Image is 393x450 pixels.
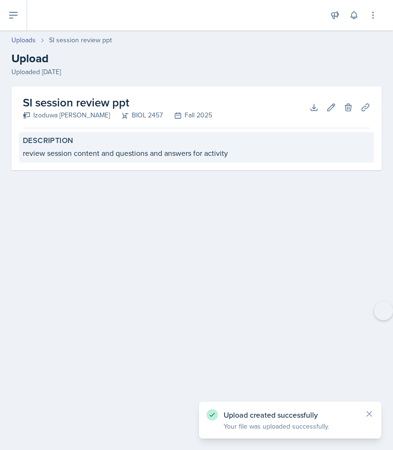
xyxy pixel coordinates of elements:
[11,50,382,67] h2: Upload
[23,94,212,111] h2: SI session review ppt
[11,35,36,45] a: Uploads
[110,110,163,120] div: BIOL 2457
[224,421,357,431] p: Your file was uploaded successfully.
[49,35,112,45] div: SI session review ppt
[224,410,357,420] p: Upload created successfully
[163,110,212,120] div: Fall 2025
[23,147,370,159] div: review session content and questions and answers for activity
[23,110,110,120] div: Izoduwa [PERSON_NAME]
[23,136,370,145] label: Description
[11,67,382,77] div: Uploaded [DATE]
